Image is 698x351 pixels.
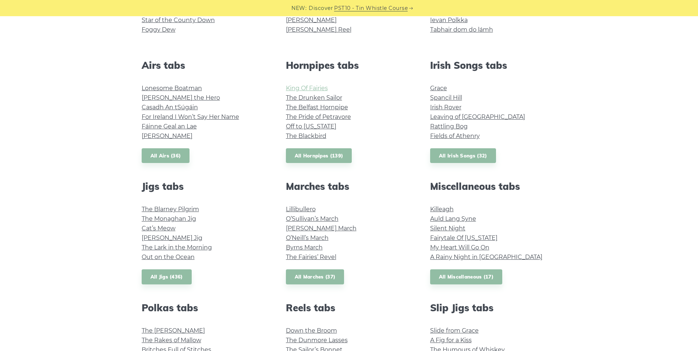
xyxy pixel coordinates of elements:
a: The Fairies’ Revel [286,253,336,260]
a: Fairytale Of [US_STATE] [430,234,497,241]
a: Ievan Polkka [430,17,468,24]
a: Out on the Ocean [142,253,195,260]
h2: Slip Jigs tabs [430,302,557,313]
a: Byrns March [286,244,323,251]
a: Tabhair dom do lámh [430,26,493,33]
h2: Hornpipes tabs [286,60,412,71]
a: Lillibullero [286,206,316,213]
a: [PERSON_NAME] Reel [286,26,351,33]
a: Silent Night [430,225,465,232]
a: The Rakes of Mallow [142,337,201,344]
a: Rattling Bog [430,123,468,130]
span: NEW: [291,4,307,13]
a: The Blackbird [286,132,326,139]
h2: Polkas tabs [142,302,268,313]
a: My Heart Will Go On [430,244,489,251]
a: [PERSON_NAME] March [286,225,357,232]
a: All Jigs (436) [142,269,192,284]
a: [PERSON_NAME] Jig [142,234,202,241]
a: Grace [430,85,447,92]
h2: Marches tabs [286,181,412,192]
h2: Jigs tabs [142,181,268,192]
a: A Fig for a Kiss [430,337,472,344]
a: The Pride of Petravore [286,113,351,120]
a: Auld Lang Syne [430,215,476,222]
h2: Irish Songs tabs [430,60,557,71]
a: Lonesome Boatman [142,85,202,92]
a: All Airs (36) [142,148,190,163]
a: The Lark in the Morning [142,244,212,251]
a: O’Neill’s March [286,234,329,241]
a: The Drunken Sailor [286,94,342,101]
a: [PERSON_NAME] the Hero [142,94,220,101]
a: All Irish Songs (32) [430,148,496,163]
h2: Airs tabs [142,60,268,71]
a: Foggy Dew [142,26,176,33]
a: O’Sullivan’s March [286,215,339,222]
a: Irish Rover [430,104,461,111]
a: Off to [US_STATE] [286,123,336,130]
a: All Miscellaneous (17) [430,269,503,284]
a: For Ireland I Won’t Say Her Name [142,113,239,120]
a: The Belfast Hornpipe [286,104,348,111]
a: Fields of Athenry [430,132,480,139]
a: Casadh An tSúgáin [142,104,198,111]
h2: Reels tabs [286,302,412,313]
a: Fáinne Geal an Lae [142,123,197,130]
a: A Rainy Night in [GEOGRAPHIC_DATA] [430,253,542,260]
a: Down the Broom [286,327,337,334]
a: The Blarney Pilgrim [142,206,199,213]
span: Discover [309,4,333,13]
a: [PERSON_NAME] [286,17,337,24]
a: Killeagh [430,206,454,213]
a: Leaving of [GEOGRAPHIC_DATA] [430,113,525,120]
a: The Dunmore Lasses [286,337,348,344]
a: King Of Fairies [286,85,328,92]
a: The Monaghan Jig [142,215,196,222]
h2: Miscellaneous tabs [430,181,557,192]
a: Slide from Grace [430,327,479,334]
a: Star of the County Down [142,17,215,24]
a: PST10 - Tin Whistle Course [334,4,408,13]
a: All Marches (37) [286,269,344,284]
a: [PERSON_NAME] [142,132,192,139]
a: All Hornpipes (139) [286,148,352,163]
a: Spancil Hill [430,94,462,101]
a: The [PERSON_NAME] [142,327,205,334]
a: Cat’s Meow [142,225,176,232]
